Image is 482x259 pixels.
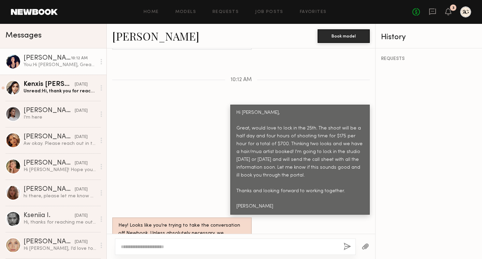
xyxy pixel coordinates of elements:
[75,239,88,245] div: [DATE]
[24,245,96,252] div: Hi [PERSON_NAME], I’d love to but unfortunately I don’t have a car right now. If someone else is ...
[24,167,96,173] div: Hi [PERSON_NAME]! Hope you doing well. Sorry for getting back late, just got back to LA. I’m inte...
[318,33,370,39] a: Book model
[24,219,96,226] div: Hi, thanks for reaching me out I’m currently outside of [GEOGRAPHIC_DATA]
[112,29,199,43] a: [PERSON_NAME]
[75,81,88,88] div: [DATE]
[5,32,42,40] span: Messages
[75,134,88,140] div: [DATE]
[381,57,477,61] div: REQUESTS
[75,213,88,219] div: [DATE]
[24,114,96,121] div: I’m here
[255,10,283,14] a: Job Posts
[75,160,88,167] div: [DATE]
[24,62,96,68] div: You: Hi [PERSON_NAME], Great, would love to lock in the 25th. The shoot will be a half day and fo...
[24,160,75,167] div: [PERSON_NAME]
[75,108,88,114] div: [DATE]
[24,140,96,147] div: Aw okay. Please reach out in the future! I’d love to work with you.
[213,10,239,14] a: Requests
[24,186,75,193] div: [PERSON_NAME]
[71,55,88,62] div: 10:12 AM
[24,88,96,94] div: Unread: Hi, thank you for reaching out!! I’m not sure when I’ll be in [GEOGRAPHIC_DATA] next but ...
[24,81,75,88] div: Kenxis [PERSON_NAME]
[75,186,88,193] div: [DATE]
[175,10,196,14] a: Models
[24,107,75,114] div: [PERSON_NAME]
[236,109,364,211] div: Hi [PERSON_NAME], Great, would love to lock in the 25th. The shoot will be a half day and four ho...
[24,134,75,140] div: [PERSON_NAME]
[24,55,71,62] div: [PERSON_NAME]
[452,6,454,10] div: 3
[231,77,252,83] span: 10:12 AM
[24,193,96,199] div: hi there, please let me know as soon as possible. I have another job wanting to book me for the s...
[24,212,75,219] div: Kseniia I.
[144,10,159,14] a: Home
[24,239,75,245] div: [PERSON_NAME]
[300,10,327,14] a: Favorites
[118,222,246,253] div: Hey! Looks like you’re trying to take the conversation off Newbook. Unless absolutely necessary, ...
[318,29,370,43] button: Book model
[381,33,477,41] div: History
